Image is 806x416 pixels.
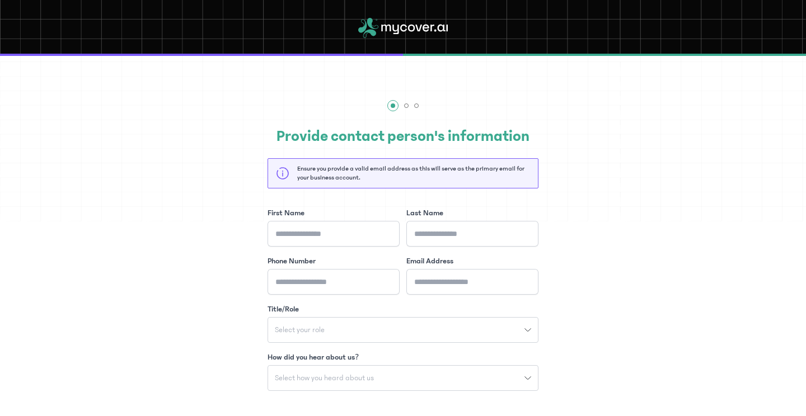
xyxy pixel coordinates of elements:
h2: Provide contact person's information [268,125,538,148]
button: Select your role [268,317,538,343]
label: How did you hear about us? [268,352,359,363]
button: Select how you heard about us [268,365,538,391]
label: Title/Role [268,304,299,315]
label: Last Name [406,207,443,219]
span: Select your role [268,326,331,334]
label: Email Address [406,256,453,267]
p: Ensure you provide a valid email address as this will serve as the primary email for your busines... [297,164,530,182]
label: First Name [268,207,304,219]
label: Phone Number [268,256,316,267]
span: Select how you heard about us [268,374,381,382]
